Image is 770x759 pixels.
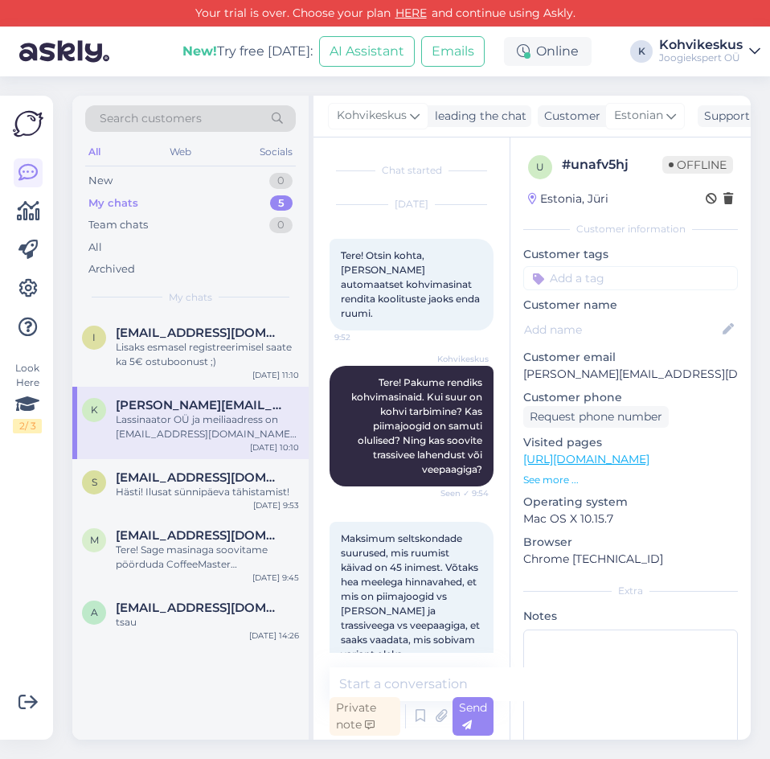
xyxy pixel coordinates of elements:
a: [URL][DOMAIN_NAME] [523,452,649,466]
span: s [92,476,97,488]
div: [DATE] 14:26 [249,630,299,642]
p: Customer email [523,349,738,366]
b: New! [182,43,217,59]
p: Notes [523,608,738,625]
div: Socials [256,142,296,162]
div: [DATE] 9:45 [252,572,299,584]
div: Hästi! Ilusat sünnipäeva tähistamist! [116,485,299,499]
div: Extra [523,584,738,598]
span: i [92,331,96,343]
div: [DATE] 9:53 [253,499,299,511]
div: Look Here [13,361,42,433]
button: AI Assistant [319,36,415,67]
span: Offline [662,156,733,174]
div: [DATE] [330,197,494,211]
div: Kohvikeskus [659,39,743,51]
div: Online [504,37,592,66]
p: [PERSON_NAME][EMAIL_ADDRESS][DOMAIN_NAME] [523,366,738,383]
span: Tere! Otsin kohta, [PERSON_NAME] automaatset kohvimasinat rendita koolituste jaoks enda ruumi. [341,249,482,319]
div: tsau [116,615,299,630]
p: Customer name [523,297,738,314]
img: Askly Logo [13,109,43,139]
div: Try free [DATE]: [182,42,313,61]
span: spedosk@protonmail.com [116,470,283,485]
div: Team chats [88,217,148,233]
div: My chats [88,195,138,211]
span: K [91,404,98,416]
span: 9:52 [334,331,395,343]
div: [DATE] 11:10 [252,369,299,381]
span: maarjasoidla@icloud.com [116,528,283,543]
span: Send [459,700,487,732]
div: All [85,142,104,162]
p: Customer phone [523,389,738,406]
div: [DATE] 10:10 [250,441,299,453]
span: m [90,534,99,546]
p: Browser [523,534,738,551]
div: 2 / 3 [13,419,42,433]
div: Customer [538,108,600,125]
p: See more ... [523,473,738,487]
div: 0 [269,173,293,189]
a: KohvikeskusJoogiekspert OÜ [659,39,760,64]
div: K [630,40,653,63]
p: Mac OS X 10.15.7 [523,511,738,527]
div: Web [166,142,195,162]
p: Visited pages [523,434,738,451]
a: HERE [391,6,432,20]
div: Customer information [523,222,738,236]
input: Add name [524,321,719,338]
div: Lassinaator OÜ ja meiliaadress on [EMAIL_ADDRESS][DOMAIN_NAME]. Aitäh! [116,412,299,441]
input: Add a tag [523,266,738,290]
div: Archived [88,261,135,277]
span: Kohvikeskus [337,107,407,125]
p: Customer tags [523,246,738,263]
span: Seen ✓ 9:54 [428,487,489,499]
span: Estonian [614,107,663,125]
div: leading the chat [428,108,526,125]
div: 5 [270,195,293,211]
div: 0 [269,217,293,233]
div: Lisaks esmasel registreerimisel saate ka 5€ ostuboonust ;) [116,340,299,369]
div: Chat started [330,163,494,178]
span: u [536,161,544,173]
div: Estonia, Jüri [528,191,608,207]
span: Search customers [100,110,202,127]
span: info@info.ee [116,326,283,340]
span: Tere! Pakume rendiks kohvimasinaid. Kui suur on kohvi tarbimine? Kas piimajoogid on samuti olulis... [351,376,485,475]
span: a [91,606,98,618]
div: Request phone number [523,406,669,428]
div: Joogiekspert OÜ [659,51,743,64]
div: Private note [330,697,400,736]
span: Kohvikeskus [428,353,489,365]
div: Tere! Sage masinaga soovitame pöörduda CoffeeMaster [PERSON_NAME]: [URL][DOMAIN_NAME] [116,543,299,572]
p: Chrome [TECHNICAL_ID] [523,551,738,568]
span: anette.p2rn@gmail.com [116,601,283,615]
div: New [88,173,113,189]
span: Maksimum seltskondade suurused, mis ruumist käivad on 45 inimest. Võtaks hea meelega hinnavahed, ... [341,532,482,660]
button: Emails [421,36,485,67]
p: Operating system [523,494,738,511]
div: All [88,240,102,256]
div: # unafv5hj [562,155,662,174]
div: Support [698,108,750,125]
span: Kristo@lassi.ee [116,398,283,412]
span: My chats [169,290,212,305]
